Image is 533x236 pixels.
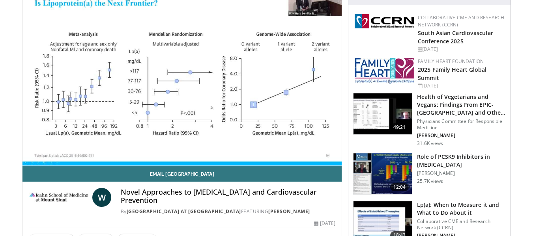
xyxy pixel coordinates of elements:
[314,220,335,227] div: [DATE]
[418,66,486,82] a: 2025 Family Heart Global Summit
[121,208,335,215] div: By FEATURING
[418,29,493,45] a: South Asian Cardiovascular Conference 2025
[417,118,506,131] p: Physicians Committee for Responsible Medicine
[417,132,506,139] p: [PERSON_NAME]
[22,166,342,182] a: Email [GEOGRAPHIC_DATA]
[417,170,506,177] p: [PERSON_NAME]
[127,208,241,215] a: [GEOGRAPHIC_DATA] at [GEOGRAPHIC_DATA]
[390,123,409,131] span: 49:21
[92,188,111,207] a: W
[268,208,310,215] a: [PERSON_NAME]
[121,188,335,205] h4: Novel Approaches to [MEDICAL_DATA] and Cardiovascular Prevention
[418,82,504,89] div: [DATE]
[353,153,412,194] img: 3346fd73-c5f9-4d1f-bb16-7b1903aae427.150x105_q85_crop-smart_upscale.jpg
[353,153,506,195] a: 12:04 Role of PCSK9 Inhibitors in [MEDICAL_DATA] [PERSON_NAME] 25.7K views
[390,183,409,191] span: 12:04
[417,93,506,117] h3: Health of Vegetarians and Vegans: Findings From EPIC-[GEOGRAPHIC_DATA] and Othe…
[418,58,484,65] a: Family Heart Foundation
[29,188,89,207] img: Icahn School of Medicine at Mount Sinai
[418,46,504,53] div: [DATE]
[355,58,414,84] img: 96363db5-6b1b-407f-974b-715268b29f70.jpeg.150x105_q85_autocrop_double_scale_upscale_version-0.2.jpg
[353,93,506,147] a: 49:21 Health of Vegetarians and Vegans: Findings From EPIC-[GEOGRAPHIC_DATA] and Othe… Physicians...
[355,14,414,28] img: a04ee3ba-8487-4636-b0fb-5e8d268f3737.png.150x105_q85_autocrop_double_scale_upscale_version-0.2.png
[417,218,506,231] p: Collaborative CME and Research Network (CCRN)
[417,140,443,147] p: 31.6K views
[417,178,443,184] p: 25.7K views
[417,201,506,217] h3: Lp(a): When to Measure it and What to Do About it
[417,153,506,169] h3: Role of PCSK9 Inhibitors in [MEDICAL_DATA]
[353,93,412,134] img: 606f2b51-b844-428b-aa21-8c0c72d5a896.150x105_q85_crop-smart_upscale.jpg
[418,14,504,28] a: Collaborative CME and Research Network (CCRN)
